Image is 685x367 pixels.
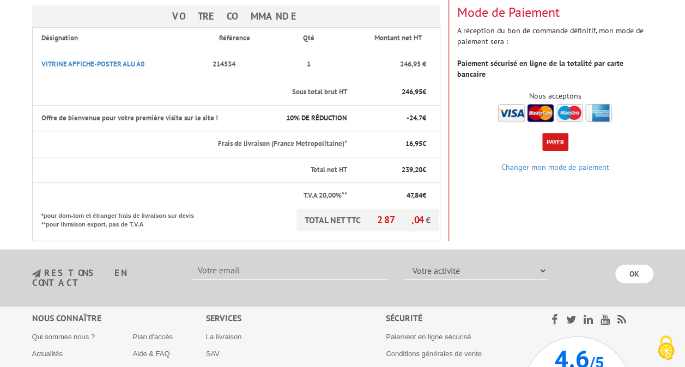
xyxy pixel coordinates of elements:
a: Paiement en ligne sécurisé [386,333,471,341]
p: *pour dom-tom et étranger frais de livraison sur devis **pour livraison export, pas de T.V.A [41,209,205,229]
p: Désignation [41,33,199,44]
button: Cookies (fenêtre modale) [647,330,685,367]
p: € [357,191,426,201]
a: La livraison [206,333,242,341]
span: 47,84 [407,191,422,200]
a: Qui sommes nous ? [32,333,95,341]
span: 10 [286,113,294,123]
p: - € [357,113,426,124]
img: accepted.png [498,104,612,122]
p: % DE RÉDUCTION [270,113,348,124]
input: Votre email [191,261,387,280]
p: Référence [209,33,260,44]
p: 214534 [209,54,260,75]
span: 246,95 [402,87,422,96]
div: Nous acceptons [457,90,653,101]
a: Conditions générales de vente [386,350,482,358]
th: Sous total brut HT [32,79,348,105]
button: Payer [542,133,568,151]
p: Montant net HT [357,33,438,44]
p: TOTAL NET TTC € [296,209,439,231]
div: Services [206,312,386,325]
span: 24.7 [409,113,422,123]
a: Aide & FAQ [133,350,170,358]
h3: restons en contact [32,268,175,288]
p: T.V.A 20,00%** [41,191,348,201]
a: Actualités [32,350,63,358]
th: Frais de livraison (France Metropolitaine)* [32,131,348,157]
th: Offre de bienvenue pour votre première visite sur le site ! [32,105,262,131]
a: SAV [206,350,220,358]
p: € [357,87,426,97]
h3: Mode de Paiement [457,5,653,20]
p: 1 [270,59,348,70]
a: VITRINE AFFICHE-POSTER ALU A0 [41,59,144,69]
h3: Votre Commande [32,5,440,27]
div: Nous connaître [32,312,206,325]
img: Cookies (fenêtre modale) [652,334,680,362]
div: Sécurité [386,312,523,325]
a: Plan d'accès [133,333,173,341]
a: Changer mon mode de paiement [501,162,609,172]
p: € [357,165,426,175]
span: 16,95 [405,139,422,148]
p: Qté [270,33,348,44]
span: 287,04 [377,213,426,226]
p: € [357,139,426,149]
strong: Paiement sécurisé en ligne de la totalité par carte bancaire [457,58,623,79]
span: 239,20 [402,165,422,174]
input: OK [615,265,653,283]
img: newsletter.jpg [32,269,41,278]
p: 246,95 € [357,59,426,70]
th: Total net HT [32,157,348,183]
